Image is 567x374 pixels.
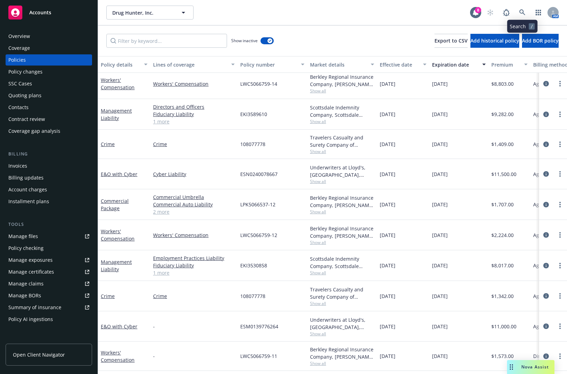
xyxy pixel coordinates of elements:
[98,56,150,73] button: Policy details
[556,231,564,239] a: more
[6,221,92,228] div: Tools
[491,80,514,87] span: $8,803.00
[380,140,395,148] span: [DATE]
[556,322,564,330] a: more
[8,172,44,183] div: Billing updates
[310,88,374,94] span: Show all
[101,228,135,242] a: Workers' Compensation
[310,316,374,331] div: Underwriters at Lloyd's, [GEOGRAPHIC_DATA], [PERSON_NAME] of London, CFC Underwriting
[6,254,92,266] a: Manage exposures
[8,196,49,207] div: Installment plans
[6,243,92,254] a: Policy checking
[542,140,550,148] a: circleInformation
[8,254,53,266] div: Manage exposures
[380,262,395,269] span: [DATE]
[491,201,514,208] span: $1,707.00
[310,300,374,306] span: Show all
[310,148,374,154] span: Show all
[310,331,374,337] span: Show all
[240,80,277,87] span: LWC5066759-14
[231,38,258,44] span: Show inactive
[240,170,278,178] span: ESN0240078667
[432,201,448,208] span: [DATE]
[380,170,395,178] span: [DATE]
[101,61,140,68] div: Policy details
[6,278,92,289] a: Manage claims
[153,262,235,269] a: Fiduciary Liability
[542,170,550,178] a: circleInformation
[101,293,115,299] a: Crime
[6,290,92,301] a: Manage BORs
[106,6,194,20] button: Drug Hunter, Inc.
[522,34,559,48] button: Add BOR policy
[380,80,395,87] span: [DATE]
[8,314,53,325] div: Policy AI ingestions
[8,184,47,195] div: Account charges
[432,352,448,360] span: [DATE]
[556,292,564,300] a: more
[153,140,235,148] a: Crime
[101,141,115,147] a: Crime
[8,66,43,77] div: Policy changes
[310,119,374,124] span: Show all
[153,118,235,125] a: 1 more
[6,31,92,42] a: Overview
[521,364,549,370] span: Nova Assist
[6,184,92,195] a: Account charges
[106,34,227,48] input: Filter by keyword...
[556,79,564,88] a: more
[531,6,545,20] a: Switch app
[310,178,374,184] span: Show all
[240,352,277,360] span: LWC5066759-11
[483,6,497,20] a: Start snowing
[8,302,61,313] div: Summary of insurance
[470,37,519,44] span: Add historical policy
[8,125,60,137] div: Coverage gap analysis
[491,262,514,269] span: $8,017.00
[101,77,135,91] a: Workers' Compensation
[475,7,481,13] div: 8
[542,261,550,270] a: circleInformation
[153,352,155,360] span: -
[101,349,135,363] a: Workers' Compensation
[153,80,235,87] a: Workers' Compensation
[533,352,547,360] span: Direct
[150,56,237,73] button: Lines of coverage
[491,292,514,300] span: $1,342.00
[507,360,516,374] div: Drag to move
[491,170,516,178] span: $11,500.00
[8,290,41,301] div: Manage BORs
[377,56,429,73] button: Effective date
[432,110,448,118] span: [DATE]
[556,352,564,360] a: more
[240,140,265,148] span: 108077778
[380,110,395,118] span: [DATE]
[153,103,235,110] a: Directors and Officers
[432,323,448,330] span: [DATE]
[310,239,374,245] span: Show all
[522,37,559,44] span: Add BOR policy
[310,61,366,68] div: Market details
[432,80,448,87] span: [DATE]
[556,200,564,209] a: more
[6,266,92,277] a: Manage certificates
[101,323,137,330] a: E&O with Cyber
[6,90,92,101] a: Quoting plans
[380,323,395,330] span: [DATE]
[6,160,92,171] a: Invoices
[6,102,92,113] a: Contacts
[8,43,30,54] div: Coverage
[8,266,54,277] div: Manage certificates
[240,262,267,269] span: EKI3530858
[542,352,550,360] a: circleInformation
[434,34,468,48] button: Export to CSV
[101,171,137,177] a: E&O with Cyber
[310,270,374,276] span: Show all
[489,56,530,73] button: Premium
[380,292,395,300] span: [DATE]
[310,104,374,119] div: Scottsdale Indemnity Company, Scottsdale Insurance Company (Nationwide), RT Specialty Insurance S...
[6,66,92,77] a: Policy changes
[310,209,374,215] span: Show all
[6,231,92,242] a: Manage files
